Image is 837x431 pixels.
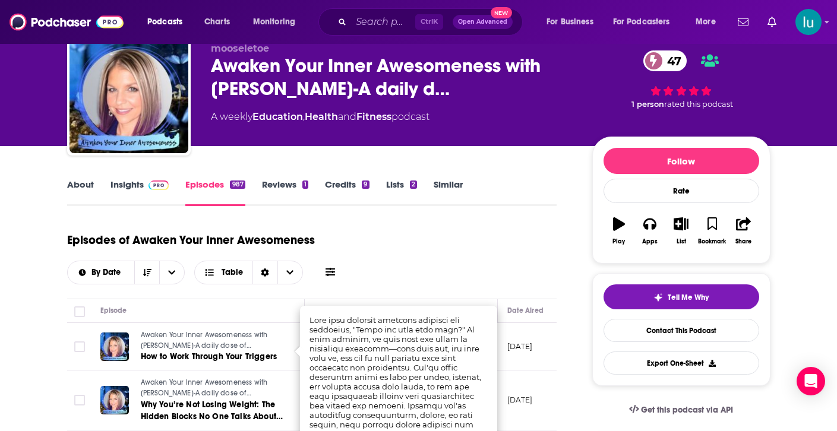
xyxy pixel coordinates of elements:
[481,304,495,318] button: Column Actions
[141,378,283,398] a: Awaken Your Inner Awesomeness with [PERSON_NAME]-A daily dose of spirituality and [MEDICAL_DATA]
[643,50,687,71] a: 47
[613,14,670,30] span: For Podcasters
[100,303,127,318] div: Episode
[795,9,822,35] button: Show profile menu
[253,14,295,30] span: Monitoring
[507,341,533,351] p: [DATE]
[631,100,664,109] span: 1 person
[211,43,269,54] span: mooseletoe
[687,12,731,31] button: open menu
[538,12,608,31] button: open menu
[507,395,533,405] p: [DATE]
[604,351,759,375] button: Export One-Sheet
[10,11,124,33] img: Podchaser - Follow, Share and Rate Podcasts
[634,210,665,252] button: Apps
[68,268,135,277] button: open menu
[415,14,443,30] span: Ctrl K
[507,303,544,318] div: Date Aired
[159,261,184,284] button: open menu
[604,210,634,252] button: Play
[211,110,429,124] div: A weekly podcast
[74,395,85,405] span: Toggle select row
[302,180,308,189] div: 1
[185,179,245,206] a: Episodes987
[605,12,687,31] button: open menu
[67,233,315,248] h1: Episodes of Awaken Your Inner Awesomeness
[547,14,593,30] span: For Business
[230,180,245,189] div: 987
[458,19,507,25] span: Open Advanced
[795,9,822,35] img: User Profile
[305,111,338,122] a: Health
[194,261,303,284] button: Choose View
[141,351,283,363] a: How to Work Through Your Triggers
[325,179,369,206] a: Credits9
[139,12,198,31] button: open menu
[653,293,663,302] img: tell me why sparkle
[410,180,417,189] div: 2
[434,179,463,206] a: Similar
[386,179,417,206] a: Lists2
[197,12,237,31] a: Charts
[735,238,751,245] div: Share
[330,8,534,36] div: Search podcasts, credits, & more...
[204,14,230,30] span: Charts
[642,238,658,245] div: Apps
[697,210,728,252] button: Bookmark
[351,12,415,31] input: Search podcasts, credits, & more...
[67,179,94,206] a: About
[314,303,352,318] div: Description
[252,111,303,122] a: Education
[303,111,305,122] span: ,
[604,179,759,203] div: Rate
[245,12,311,31] button: open menu
[763,12,781,32] a: Show notifications dropdown
[728,210,759,252] button: Share
[147,14,182,30] span: Podcasts
[91,268,125,277] span: By Date
[620,395,743,424] a: Get this podcast via API
[664,100,733,109] span: rated this podcast
[141,378,268,407] span: Awaken Your Inner Awesomeness with [PERSON_NAME]-A daily dose of spirituality and [MEDICAL_DATA]
[677,238,686,245] div: List
[222,268,243,277] span: Table
[612,238,625,245] div: Play
[453,15,513,29] button: Open AdvancedNew
[141,351,277,362] span: How to Work Through Your Triggers
[698,238,726,245] div: Bookmark
[668,293,709,302] span: Tell Me Why
[733,12,753,32] a: Show notifications dropdown
[70,34,188,153] img: Awaken Your Inner Awesomeness with Melissa Oatman-A daily dose of spirituality and self improvement
[655,50,687,71] span: 47
[134,261,159,284] button: Sort Direction
[67,261,185,284] h2: Choose List sort
[149,180,169,190] img: Podchaser Pro
[141,330,283,351] a: Awaken Your Inner Awesomeness with [PERSON_NAME]-A daily dose of spirituality and [MEDICAL_DATA]
[665,210,696,252] button: List
[338,111,356,122] span: and
[641,405,733,415] span: Get this podcast via API
[110,179,169,206] a: InsightsPodchaser Pro
[262,179,308,206] a: Reviews1
[795,9,822,35] span: Logged in as lusodano
[797,367,825,395] div: Open Intercom Messenger
[592,43,770,116] div: 47 1 personrated this podcast
[491,7,512,18] span: New
[356,111,391,122] a: Fitness
[604,319,759,342] a: Contact This Podcast
[696,14,716,30] span: More
[252,261,277,284] div: Sort Direction
[604,284,759,309] button: tell me why sparkleTell Me Why
[604,148,759,174] button: Follow
[362,180,369,189] div: 9
[141,399,283,423] a: Why You’re Not Losing Weight: The Hidden Blocks No One Talks About with [PERSON_NAME]
[141,331,268,360] span: Awaken Your Inner Awesomeness with [PERSON_NAME]-A daily dose of spirituality and [MEDICAL_DATA]
[74,341,85,352] span: Toggle select row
